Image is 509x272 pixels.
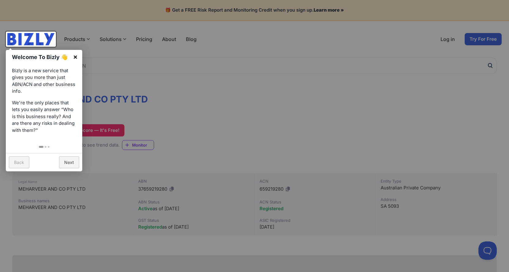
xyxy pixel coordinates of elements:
[59,156,79,168] a: Next
[68,50,82,64] a: ×
[12,53,70,61] h1: Welcome To Bizly 👋
[9,156,29,168] a: Back
[12,99,76,134] p: We're the only places that lets you easily answer “Who is this business really? And are there any...
[12,67,76,95] p: Bizly is a new service that gives you more than just ABN/ACN and other business info.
